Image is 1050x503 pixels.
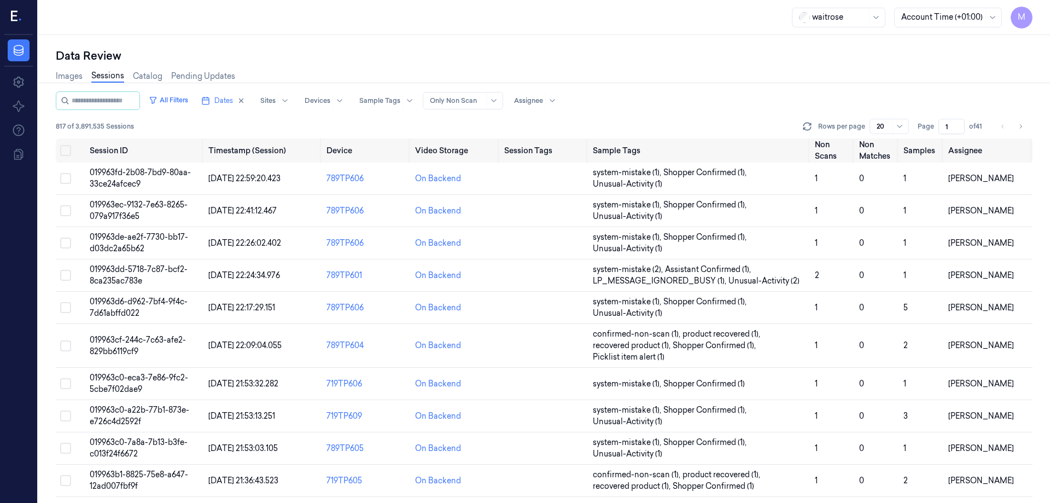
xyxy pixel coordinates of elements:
span: Unusual-Activity (2) [728,275,800,287]
span: product recovered (1) , [682,469,762,481]
span: 1 [815,206,818,216]
span: 1 [815,443,818,453]
div: 719TP609 [326,411,406,422]
span: [DATE] 22:26:02.402 [208,238,281,248]
span: [PERSON_NAME] [948,411,1014,421]
span: 019963c0-7a8a-7b13-b3fe-c013f24f6672 [90,437,188,459]
div: 719TP605 [326,475,406,487]
span: 0 [859,340,864,350]
span: Unusual-Activity (1) [593,243,662,255]
span: [DATE] 21:36:43.523 [208,476,278,485]
button: Select row [60,378,71,389]
span: Unusual-Activity (1) [593,308,662,319]
span: 019963fd-2b08-7bd9-80aa-33ce24afcec9 [90,167,191,189]
button: Select row [60,340,71,351]
span: system-mistake (1) , [593,404,663,416]
span: [PERSON_NAME] [948,340,1014,350]
th: Assignee [944,138,1032,163]
button: Select all [60,145,71,156]
span: 1 [903,379,906,389]
span: [PERSON_NAME] [948,476,1014,485]
span: 019963b1-8825-75e8-a647-12ad007fbf9f [90,470,188,491]
span: Shopper Confirmed (1) [663,378,745,390]
span: 1 [903,443,906,453]
span: [PERSON_NAME] [948,206,1014,216]
span: 019963de-ae2f-7730-bb17-d03dc2a65b62 [90,232,188,253]
span: 1 [815,174,818,183]
span: system-mistake (1) , [593,232,663,243]
button: Select row [60,238,71,248]
span: Assistant Confirmed (1) , [665,264,753,275]
button: Select row [60,443,71,454]
span: 019963c0-eca3-7e86-9fc2-5cbe7f02dae9 [90,373,188,394]
th: Samples [899,138,943,163]
span: Shopper Confirmed (1) , [663,296,749,308]
div: On Backend [415,173,461,184]
th: Non Scans [810,138,855,163]
span: system-mistake (2) , [593,264,665,275]
nav: pagination [995,119,1028,134]
span: M [1011,7,1032,28]
button: Select row [60,411,71,421]
a: Catalog [133,71,162,82]
span: confirmed-non-scan (1) , [593,469,682,481]
span: 0 [859,174,864,183]
span: Shopper Confirmed (1) [673,481,754,492]
button: Select row [60,475,71,486]
div: On Backend [415,475,461,487]
span: 2 [815,270,819,280]
span: 1 [903,174,906,183]
div: 789TP606 [326,302,406,314]
a: Pending Updates [171,71,235,82]
span: 2 [903,340,908,350]
span: Picklist item alert (1) [593,351,664,363]
span: 1 [903,206,906,216]
div: On Backend [415,238,461,249]
span: [PERSON_NAME] [948,379,1014,389]
span: [DATE] 22:24:34.976 [208,270,280,280]
span: 0 [859,238,864,248]
div: 789TP606 [326,205,406,217]
th: Session ID [85,138,203,163]
span: 019963ec-9132-7e63-8265-079a917f36e5 [90,200,188,221]
span: 0 [859,206,864,216]
div: On Backend [415,378,461,390]
span: 0 [859,303,864,313]
span: Page [918,122,934,131]
span: Shopper Confirmed (1) , [663,167,749,178]
span: of 41 [969,122,987,131]
span: [DATE] 21:53:32.282 [208,379,278,389]
span: 1 [815,379,818,389]
span: Unusual-Activity (1) [593,416,662,427]
span: 0 [859,476,864,485]
p: Rows per page [818,122,865,131]
span: confirmed-non-scan (1) , [593,328,682,340]
div: On Backend [415,270,461,281]
span: 1 [903,238,906,248]
th: Session Tags [500,138,588,163]
span: Shopper Confirmed (1) , [663,199,749,211]
th: Video Storage [411,138,499,163]
span: [PERSON_NAME] [948,443,1014,453]
button: Select row [60,302,71,313]
button: All Filters [144,91,192,109]
span: [PERSON_NAME] [948,174,1014,183]
div: 789TP605 [326,443,406,454]
div: 789TP606 [326,173,406,184]
span: Unusual-Activity (1) [593,211,662,222]
div: Data Review [56,48,1032,63]
div: On Backend [415,340,461,351]
span: 019963dd-5718-7c87-bcf2-8ca235ac783e [90,264,188,286]
span: 1 [815,476,818,485]
button: Dates [197,92,249,109]
span: Unusual-Activity (1) [593,448,662,460]
div: On Backend [415,411,461,422]
span: system-mistake (1) , [593,437,663,448]
div: On Backend [415,302,461,314]
span: system-mistake (1) , [593,199,663,211]
span: [PERSON_NAME] [948,303,1014,313]
div: 789TP601 [326,270,406,281]
span: Dates [214,96,233,106]
span: 1 [815,303,818,313]
span: recovered product (1) , [593,340,673,351]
